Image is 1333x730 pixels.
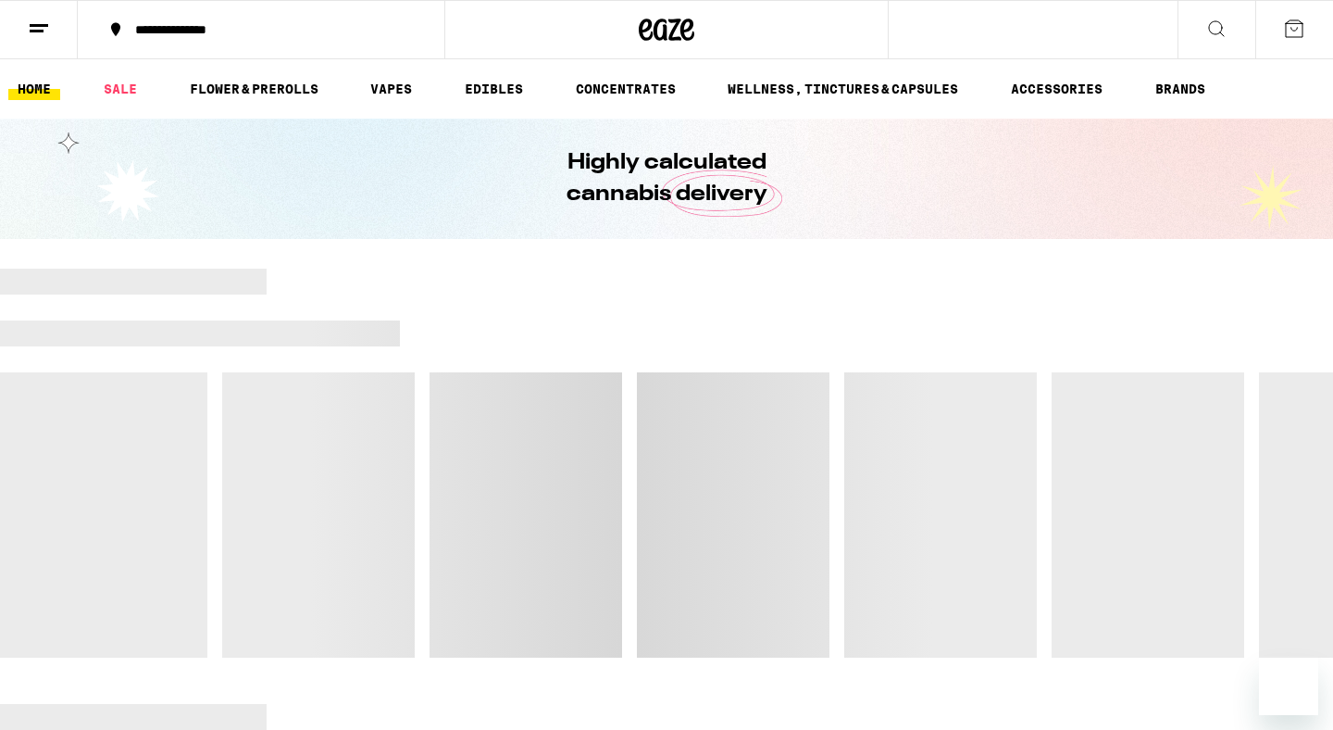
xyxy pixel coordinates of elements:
a: CONCENTRATES [567,78,685,100]
a: HOME [8,78,60,100]
iframe: Button to launch messaging window [1259,656,1318,715]
a: SALE [94,78,146,100]
a: EDIBLES [455,78,532,100]
a: FLOWER & PREROLLS [181,78,328,100]
a: BRANDS [1146,78,1215,100]
a: WELLNESS, TINCTURES & CAPSULES [718,78,967,100]
a: VAPES [361,78,421,100]
h1: Highly calculated cannabis delivery [514,147,819,210]
a: ACCESSORIES [1002,78,1112,100]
